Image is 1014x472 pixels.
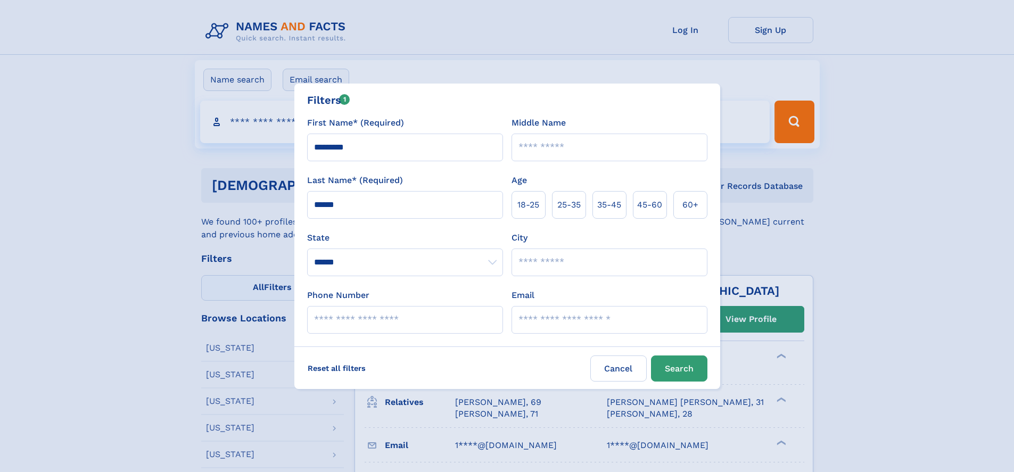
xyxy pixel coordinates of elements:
[512,289,534,302] label: Email
[512,231,527,244] label: City
[557,198,581,211] span: 25‑35
[682,198,698,211] span: 60+
[517,198,539,211] span: 18‑25
[637,198,662,211] span: 45‑60
[307,231,503,244] label: State
[597,198,621,211] span: 35‑45
[512,117,566,129] label: Middle Name
[590,355,647,382] label: Cancel
[512,174,527,187] label: Age
[307,117,404,129] label: First Name* (Required)
[651,355,707,382] button: Search
[307,92,350,108] div: Filters
[301,355,373,381] label: Reset all filters
[307,289,369,302] label: Phone Number
[307,174,403,187] label: Last Name* (Required)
